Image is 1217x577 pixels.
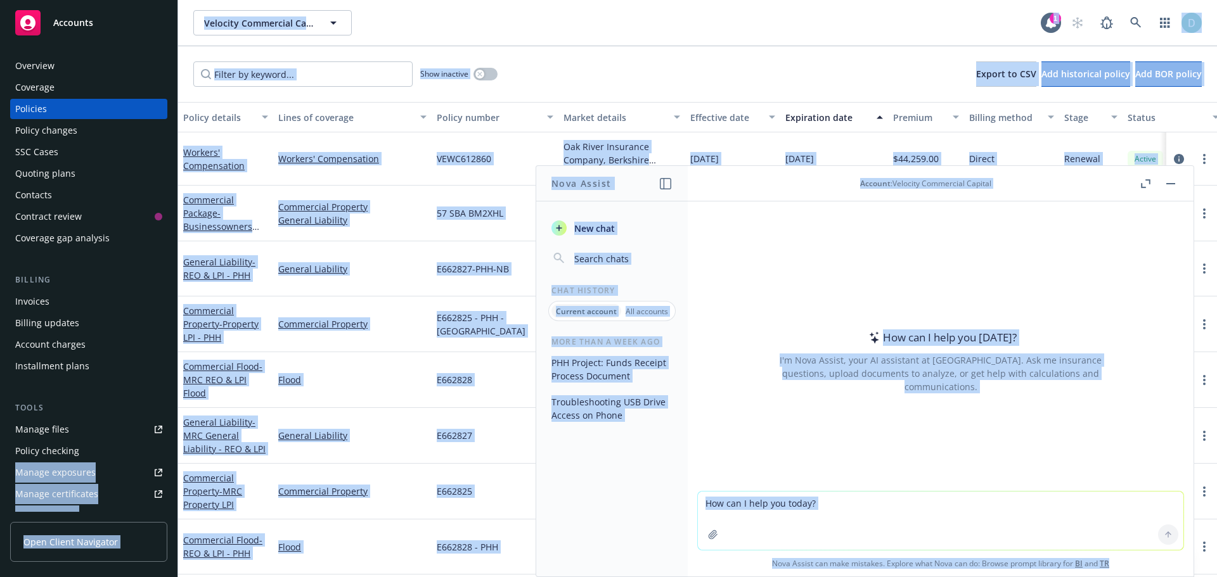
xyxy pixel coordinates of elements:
a: BI [1075,558,1083,569]
a: Commercial Property [183,472,242,510]
a: Flood [278,373,427,386]
a: Invoices [10,291,167,312]
div: Policy number [437,111,539,124]
a: Policy changes [10,120,167,141]
span: - Businessowners Policy [183,207,259,246]
span: E662828 [437,373,472,386]
div: Billing updates [15,313,79,333]
a: more [1197,428,1212,443]
div: Billing method [969,111,1040,124]
a: Quoting plans [10,163,167,184]
a: Switch app [1152,10,1178,35]
a: Coverage gap analysis [10,228,167,248]
div: Manage certificates [15,484,98,504]
button: Billing method [964,102,1059,132]
span: Renewal [1064,152,1100,165]
span: VEWC612860 [437,152,491,165]
div: Coverage [15,77,55,98]
a: Search [1123,10,1149,35]
input: Search chats [572,250,673,267]
span: - MRC General Liability - REO & LPI [183,416,266,455]
a: Contacts [10,185,167,205]
button: Add historical policy [1041,61,1130,87]
div: Invoices [15,291,49,312]
button: Effective date [685,102,780,132]
a: more [1197,206,1212,221]
div: : Velocity Commercial Capital [860,178,991,189]
button: Premium [888,102,964,132]
span: E662825 [437,485,472,498]
a: Commercial Package [183,194,252,246]
a: more [1197,317,1212,332]
span: E662827-PHH-NB [437,262,509,276]
button: Policy details [178,102,273,132]
div: Contacts [15,185,52,205]
button: Export to CSV [976,61,1036,87]
div: Market details [563,111,666,124]
span: - REO & LPI - PHH [183,256,255,281]
div: How can I help you [DATE]? [865,329,1017,346]
a: circleInformation [1171,151,1187,167]
span: - MRC Property LPI [183,485,242,510]
span: - REO & LPI - PHH [183,534,262,559]
div: Billing [10,274,167,286]
div: 1 [1050,13,1061,24]
span: [DATE] [690,152,719,165]
a: Account charges [10,334,167,355]
input: Filter by keyword... [193,61,413,87]
div: Account charges [15,334,86,355]
div: Overview [15,56,55,76]
a: Manage claims [10,505,167,526]
div: Lines of coverage [278,111,413,124]
a: TR [1100,558,1109,569]
a: Accounts [10,5,167,41]
div: Policies [15,99,47,119]
a: Commercial Property [278,200,427,213]
div: Coverage gap analysis [15,228,110,248]
div: Stage [1064,111,1104,124]
a: more [1197,372,1212,388]
a: Manage exposures [10,462,167,483]
span: Add historical policy [1041,68,1130,80]
span: Show inactive [420,68,468,79]
a: Coverage [10,77,167,98]
div: Contract review [15,206,82,227]
button: Lines of coverage [273,102,432,132]
div: Policy changes [15,120,77,141]
a: Commercial Flood [183,534,262,559]
span: Active [1133,153,1158,165]
span: - Property LPI - PHH [183,318,259,343]
div: Effective date [690,111,761,124]
a: Manage files [10,419,167,440]
a: Overview [10,56,167,76]
h1: Nova Assist [551,177,611,190]
a: Commercial Property [183,305,259,343]
span: 57 SBA BM2XHL [437,206,503,220]
a: Start snowing [1065,10,1090,35]
button: Stage [1059,102,1123,132]
div: Installment plans [15,356,89,376]
button: Policy number [432,102,558,132]
a: General Liability [183,416,266,455]
img: photo [1182,13,1202,33]
span: - MRC REO & LPI Flood [183,360,262,399]
span: Accounts [53,18,93,28]
a: Commercial Flood [183,360,262,399]
p: All accounts [626,306,668,317]
span: New chat [572,222,615,235]
div: Oak River Insurance Company, Berkshire Hathaway Homestate Companies (BHHC) [563,140,680,167]
a: Policy checking [10,441,167,461]
div: I'm Nova Assist, your AI assistant at [GEOGRAPHIC_DATA]. Ask me insurance questions, upload docum... [763,353,1119,393]
span: Nova Assist can make mistakes. Explore what Nova can do: Browse prompt library for and [693,550,1188,576]
span: Open Client Navigator [23,535,118,548]
button: Troubleshooting USB Drive Access on Phone [546,391,678,426]
button: New chat [546,217,678,239]
div: Policy details [183,111,254,124]
a: SSC Cases [10,142,167,162]
button: Add BOR policy [1135,61,1202,87]
a: General Liability [278,429,427,442]
span: Export to CSV [976,68,1036,80]
a: more [1197,484,1212,499]
a: Workers' Compensation [183,146,245,172]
